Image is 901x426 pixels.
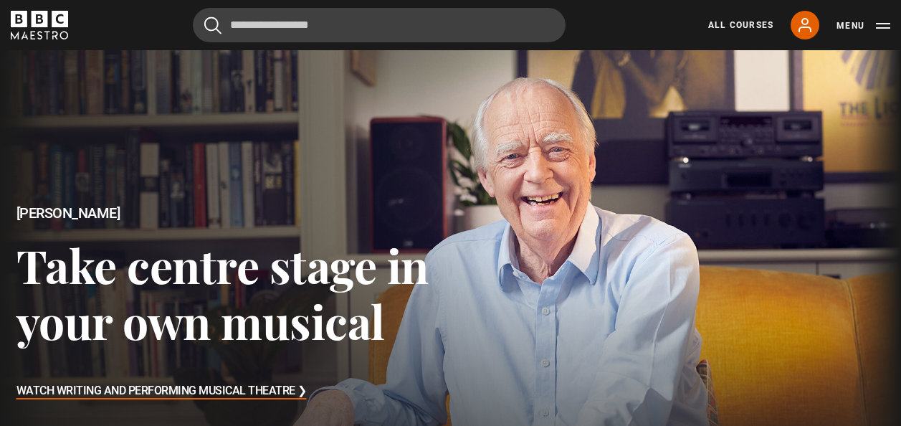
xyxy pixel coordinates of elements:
input: Search [193,8,566,42]
button: Toggle navigation [836,19,890,33]
h3: Watch Writing and Performing Musical Theatre ❯ [16,381,307,402]
svg: BBC Maestro [11,11,68,39]
button: Submit the search query [204,16,221,34]
a: All Courses [708,19,773,32]
h3: Take centre stage in your own musical [16,237,451,349]
h2: [PERSON_NAME] [16,205,451,222]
